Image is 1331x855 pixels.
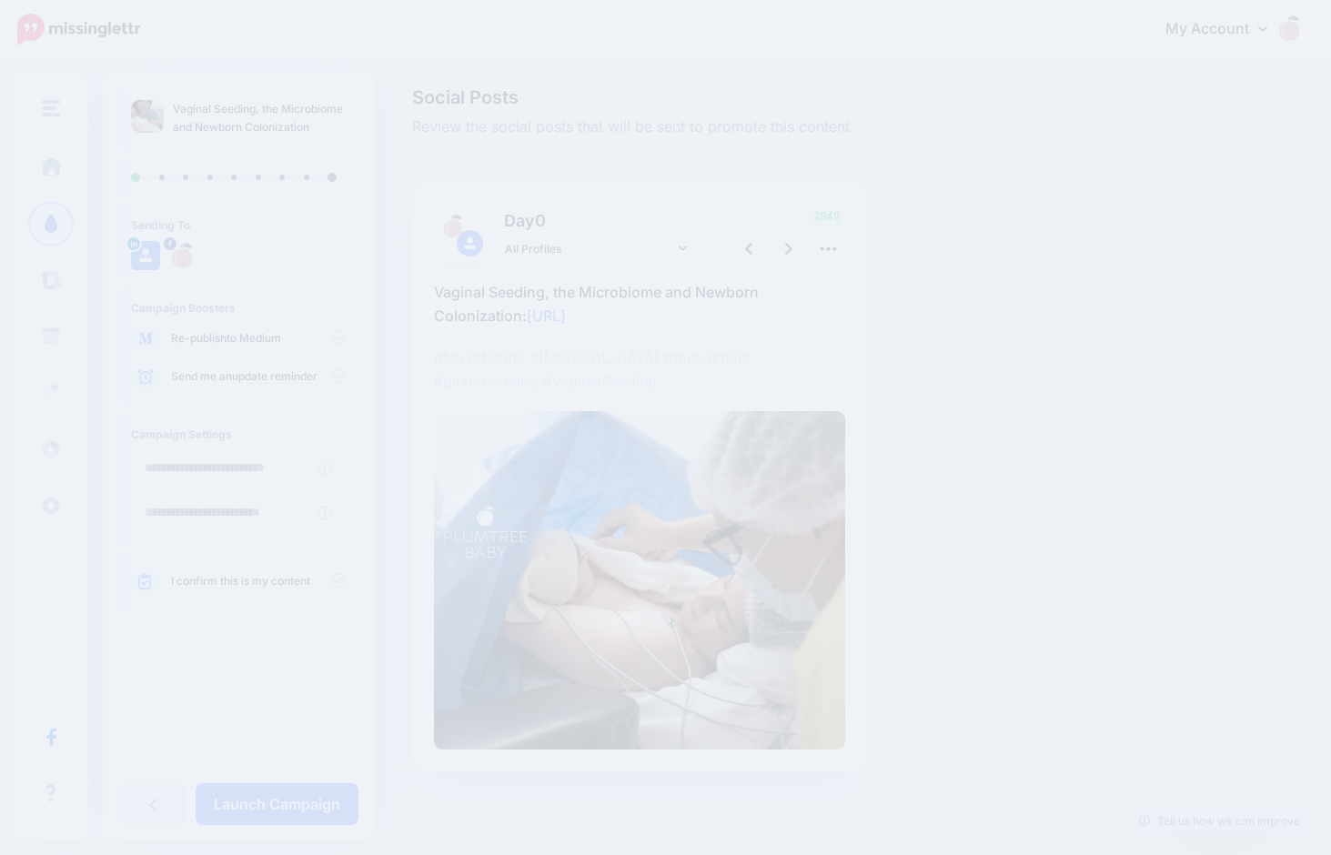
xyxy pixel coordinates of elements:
[527,307,566,325] a: [URL]
[434,346,845,393] p: #Microbiome #[MEDICAL_DATA] #gutbacteria #plumtreebaby #VaginalSeeding
[131,100,164,133] img: 673153275fbd6f19b3cce90b76c931e0_thumb.jpg
[412,88,1151,106] span: Social Posts
[171,368,346,385] p: Send me an
[496,207,699,234] p: Day
[131,241,160,270] img: user_default_image.png
[505,239,674,258] span: All Profiles
[412,116,1151,139] span: Review the social posts that will be sent to promote this content.
[131,301,346,315] h4: Campaign Boosters
[535,211,546,230] span: 0
[1147,7,1304,52] a: My Account
[131,218,346,232] h4: Sending To
[232,369,318,384] a: update reminder
[171,331,227,346] a: Re-publish
[131,427,346,441] h4: Campaign Settings
[167,241,197,270] img: 221343260_4456767444356358_5677118752446950375_n-bsa70048.jpg
[1130,809,1309,833] a: Tell us how we can improve
[173,100,346,136] p: Vaginal Seeding, the Microbiome and Newborn Colonization
[496,236,696,262] a: All Profiles
[808,207,845,226] span: 2849
[42,100,60,116] img: menu.png
[434,411,845,749] img: e2fa3f00caac5005cad4659ca839eff1.jpg
[17,14,140,45] img: Missinglettr
[171,330,346,347] p: to Medium
[457,230,483,256] img: user_default_image.png
[439,213,466,239] img: 221343260_4456767444356358_5677118752446950375_n-bsa70048.jpg
[434,280,845,327] p: Vaginal Seeding, the Microbiome and Newborn Colonization:
[171,574,310,588] a: I confirm this is my content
